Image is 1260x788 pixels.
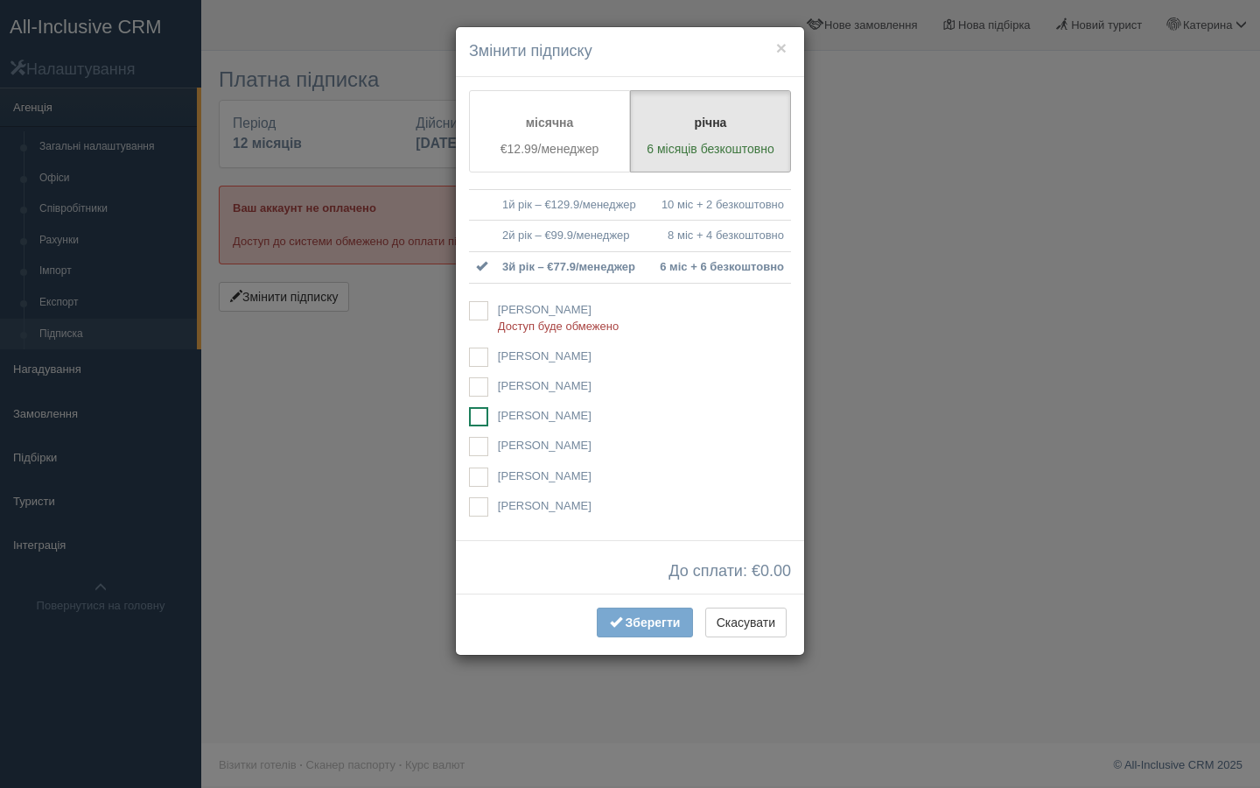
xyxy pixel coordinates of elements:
[776,39,787,57] button: ×
[648,251,791,283] td: 6 міс + 6 безкоштовно
[498,439,591,452] span: [PERSON_NAME]
[498,349,591,362] span: [PERSON_NAME]
[495,251,648,283] td: 3й рік – €77.9/менеджер
[498,379,591,392] span: [PERSON_NAME]
[641,140,780,158] p: 6 місяців безкоштовно
[705,608,787,637] button: Скасувати
[626,616,681,630] span: Зберегти
[498,320,619,333] span: Доступ буде обмежено
[495,221,648,252] td: 2й рік – €99.9/менеджер
[648,221,791,252] td: 8 міс + 4 безкоштовно
[597,608,693,637] button: Зберегти
[480,114,619,131] p: місячна
[498,303,591,316] span: [PERSON_NAME]
[495,189,648,221] td: 1й рік – €129.9/менеджер
[641,114,780,131] p: річна
[648,189,791,221] td: 10 міс + 2 безкоштовно
[469,40,791,63] h4: Змінити підписку
[480,140,619,158] p: €12.99/менеджер
[498,499,591,512] span: [PERSON_NAME]
[498,409,591,422] span: [PERSON_NAME]
[668,563,791,580] span: До сплати: €
[760,562,791,580] span: 0.00
[498,469,591,482] span: [PERSON_NAME]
